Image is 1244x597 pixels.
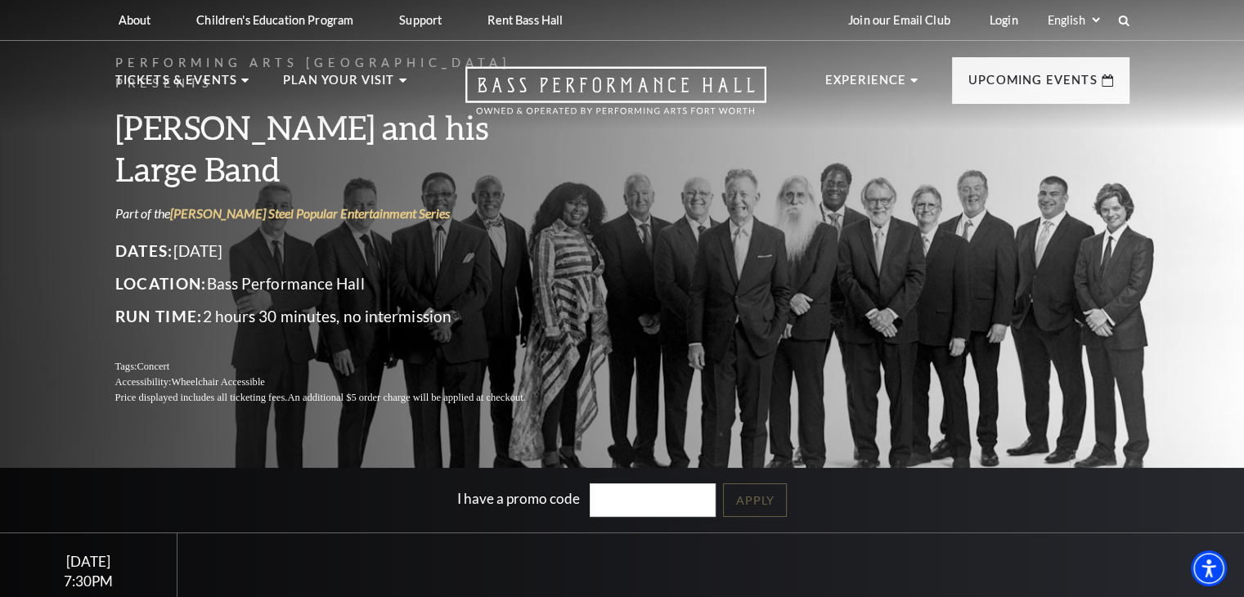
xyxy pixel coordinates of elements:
p: Plan Your Visit [283,70,395,100]
p: Price displayed includes all ticketing fees. [115,390,565,406]
p: Accessibility: [115,375,565,390]
a: Open this option [406,66,825,129]
select: Select: [1044,12,1103,28]
div: 7:30PM [20,574,158,588]
span: Location: [115,274,207,293]
p: Upcoming Events [968,70,1098,100]
div: Accessibility Menu [1191,550,1227,586]
p: 2 hours 30 minutes, no intermission [115,303,565,330]
p: Bass Performance Hall [115,271,565,297]
span: Concert [137,361,169,372]
p: Tags: [115,359,565,375]
p: Children's Education Program [196,13,353,27]
p: Part of the [115,204,565,222]
p: Rent Bass Hall [487,13,563,27]
span: Wheelchair Accessible [171,376,264,388]
span: An additional $5 order charge will be applied at checkout. [287,392,525,403]
label: I have a promo code [457,490,580,507]
p: Experience [825,70,907,100]
p: [DATE] [115,238,565,264]
div: [DATE] [20,553,158,570]
h3: [PERSON_NAME] and his Large Band [115,106,565,190]
span: Run Time: [115,307,203,325]
p: About [119,13,151,27]
span: Dates: [115,241,173,260]
p: Support [399,13,442,27]
a: Irwin Steel Popular Entertainment Series - open in a new tab [170,205,450,221]
p: Tickets & Events [115,70,238,100]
